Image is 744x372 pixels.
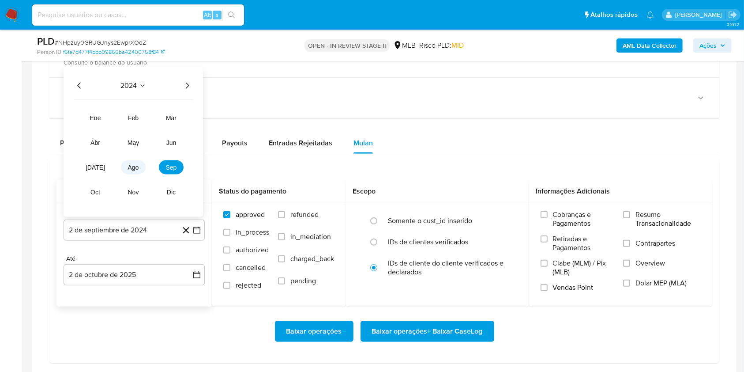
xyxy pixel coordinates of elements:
[693,38,732,53] button: Ações
[675,11,725,19] p: ana.conceicao@mercadolivre.com
[728,10,737,19] a: Sair
[216,11,218,19] span: s
[222,9,240,21] button: search-icon
[451,40,464,50] span: MID
[727,21,740,28] span: 3.161.2
[63,48,165,56] a: f6fe7d477f4bbb09866ba42400758f84
[646,11,654,19] a: Notificações
[419,41,464,50] span: Risco PLD:
[37,48,61,56] b: Person ID
[699,38,717,53] span: Ações
[590,10,638,19] span: Atalhos rápidos
[623,38,676,53] b: AML Data Collector
[616,38,683,53] button: AML Data Collector
[204,11,211,19] span: Alt
[32,9,244,21] input: Pesquise usuários ou casos...
[55,38,146,47] span: # NHpzuy0GRUGJnys2EwprXOdZ
[37,34,55,48] b: PLD
[393,41,416,50] div: MLB
[304,39,390,52] p: OPEN - IN REVIEW STAGE II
